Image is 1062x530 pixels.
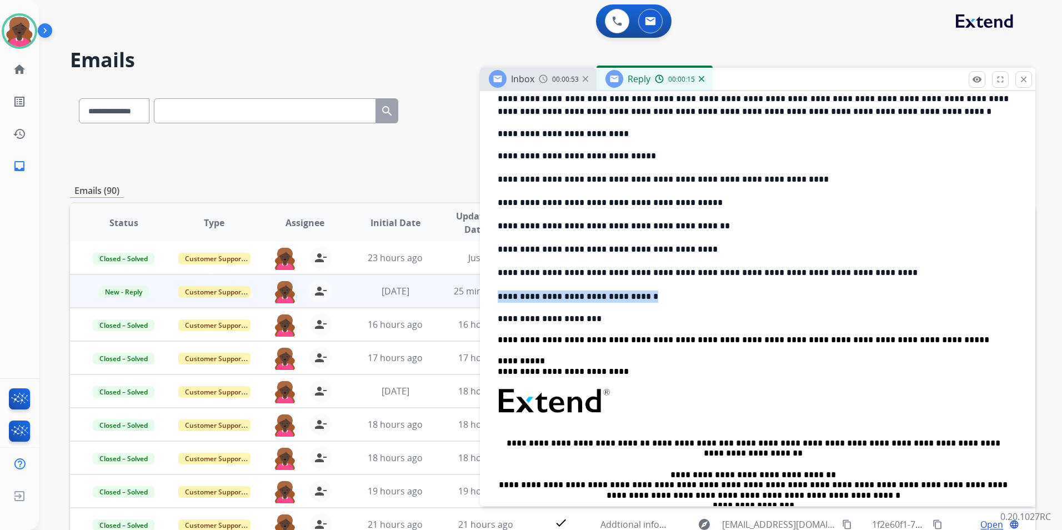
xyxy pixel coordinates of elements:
[274,347,296,370] img: agent-avatar
[109,216,138,229] span: Status
[274,447,296,470] img: agent-avatar
[314,251,327,264] mat-icon: person_remove
[178,286,251,298] span: Customer Support
[314,284,327,298] mat-icon: person_remove
[628,73,650,85] span: Reply
[380,104,394,118] mat-icon: search
[1009,519,1019,529] mat-icon: language
[468,252,504,264] span: Just now
[668,75,695,84] span: 00:00:15
[13,127,26,141] mat-icon: history
[4,16,35,47] img: avatar
[13,63,26,76] mat-icon: home
[13,95,26,108] mat-icon: list_alt
[178,419,251,431] span: Customer Support
[93,386,154,398] span: Closed – Solved
[458,452,513,464] span: 18 hours ago
[314,318,327,331] mat-icon: person_remove
[368,252,423,264] span: 23 hours ago
[314,351,327,364] mat-icon: person_remove
[458,418,513,431] span: 18 hours ago
[93,319,154,331] span: Closed – Solved
[178,453,251,464] span: Customer Support
[554,516,568,529] mat-icon: check
[178,319,251,331] span: Customer Support
[458,485,513,497] span: 19 hours ago
[13,159,26,173] mat-icon: inbox
[382,385,409,397] span: [DATE]
[93,453,154,464] span: Closed – Solved
[93,353,154,364] span: Closed – Solved
[314,484,327,498] mat-icon: person_remove
[274,413,296,437] img: agent-avatar
[178,353,251,364] span: Customer Support
[454,285,518,297] span: 25 minutes ago
[178,253,251,264] span: Customer Support
[933,519,943,529] mat-icon: content_copy
[972,74,982,84] mat-icon: remove_red_eye
[552,75,579,84] span: 00:00:53
[274,280,296,303] img: agent-avatar
[274,480,296,503] img: agent-avatar
[1000,510,1051,523] p: 0.20.1027RC
[368,318,423,331] span: 16 hours ago
[178,386,251,398] span: Customer Support
[274,313,296,337] img: agent-avatar
[450,209,500,236] span: Updated Date
[178,486,251,498] span: Customer Support
[370,216,420,229] span: Initial Date
[368,485,423,497] span: 19 hours ago
[368,352,423,364] span: 17 hours ago
[93,253,154,264] span: Closed – Solved
[368,418,423,431] span: 18 hours ago
[458,352,513,364] span: 17 hours ago
[511,73,534,85] span: Inbox
[458,385,513,397] span: 18 hours ago
[314,384,327,398] mat-icon: person_remove
[314,418,327,431] mat-icon: person_remove
[274,247,296,270] img: agent-avatar
[314,451,327,464] mat-icon: person_remove
[274,380,296,403] img: agent-avatar
[285,216,324,229] span: Assignee
[458,318,513,331] span: 16 hours ago
[98,286,149,298] span: New - Reply
[93,486,154,498] span: Closed – Solved
[204,216,224,229] span: Type
[842,519,852,529] mat-icon: content_copy
[995,74,1005,84] mat-icon: fullscreen
[1019,74,1029,84] mat-icon: close
[368,452,423,464] span: 18 hours ago
[70,49,1035,71] h2: Emails
[70,184,124,198] p: Emails (90)
[93,419,154,431] span: Closed – Solved
[382,285,409,297] span: [DATE]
